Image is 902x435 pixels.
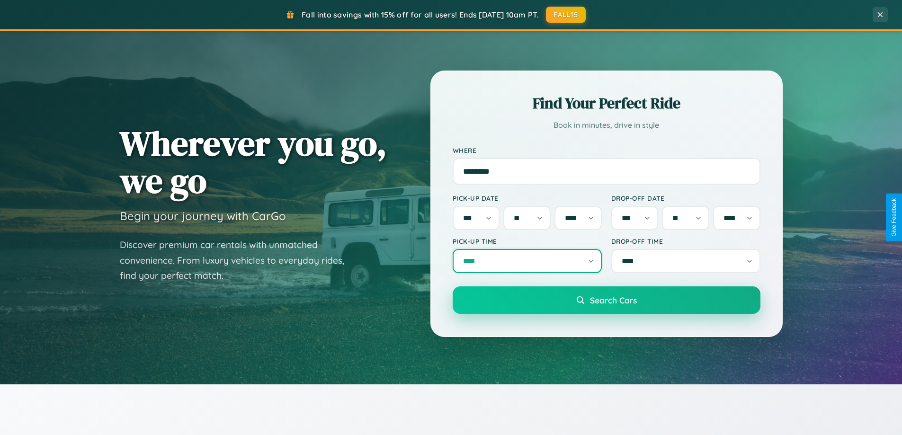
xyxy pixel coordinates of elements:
label: Where [453,146,760,154]
span: Fall into savings with 15% off for all users! Ends [DATE] 10am PT. [302,10,539,19]
button: FALL15 [546,7,586,23]
h1: Wherever you go, we go [120,124,387,199]
h2: Find Your Perfect Ride [453,93,760,114]
label: Drop-off Time [611,237,760,245]
h3: Begin your journey with CarGo [120,209,286,223]
span: Search Cars [590,295,637,305]
p: Book in minutes, drive in style [453,118,760,132]
label: Drop-off Date [611,194,760,202]
button: Search Cars [453,286,760,314]
p: Discover premium car rentals with unmatched convenience. From luxury vehicles to everyday rides, ... [120,237,357,284]
label: Pick-up Date [453,194,602,202]
label: Pick-up Time [453,237,602,245]
div: Give Feedback [891,198,897,237]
